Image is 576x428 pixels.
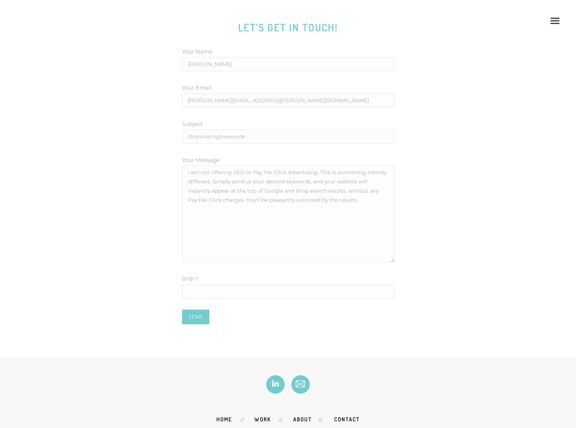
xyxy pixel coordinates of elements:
[182,310,209,324] input: Send
[182,284,394,298] input: 8+8=?
[293,416,312,423] span: About
[182,93,394,107] input: Your Email
[216,416,232,427] a: Home
[254,416,271,427] a: Work
[291,375,310,394] a: Mail page opens in new window
[182,156,394,175] label: Your Message
[216,416,232,423] span: Home
[182,130,394,144] input: Subject
[254,416,271,423] span: Work
[182,48,394,68] label: Your Name
[293,416,312,427] a: About
[182,120,394,140] label: Subject
[182,21,394,33] h3: Let’s get in touch!
[182,275,198,282] span: 8+8=?
[182,57,394,71] input: Your Name
[182,46,394,324] form: Contact form
[334,416,360,423] a: Contact
[266,375,285,394] a: Linkedin page opens in new window
[182,166,394,262] textarea: Your Message
[182,84,394,104] label: Your Email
